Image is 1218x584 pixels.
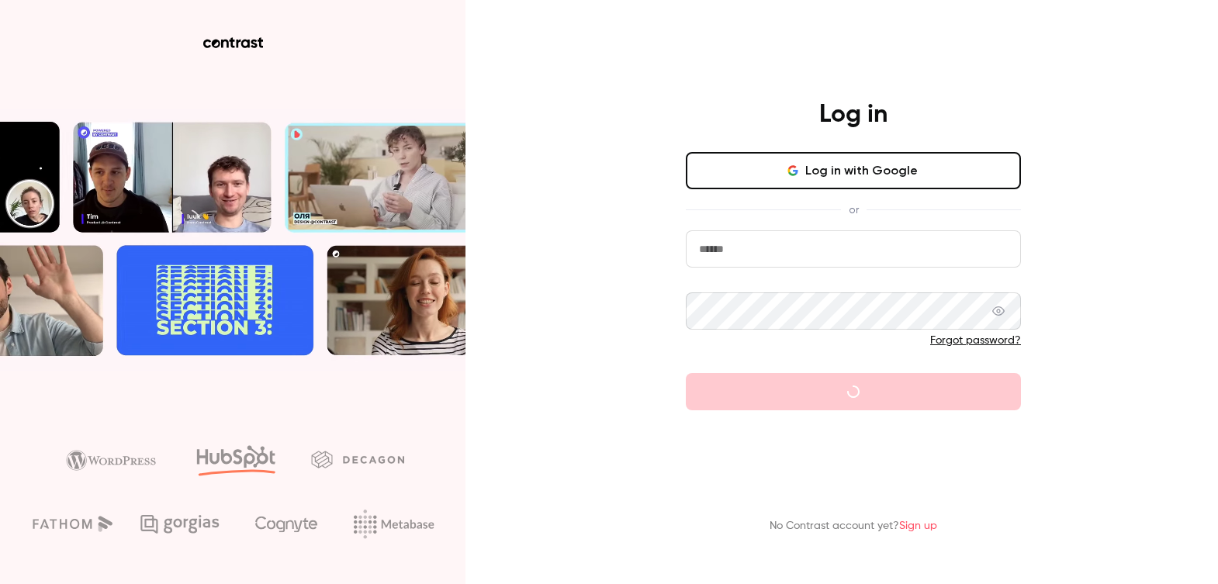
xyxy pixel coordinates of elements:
a: Forgot password? [930,335,1021,346]
p: No Contrast account yet? [770,518,937,534]
a: Sign up [899,520,937,531]
img: decagon [311,451,404,468]
h4: Log in [819,99,888,130]
span: or [841,202,867,218]
button: Log in with Google [686,152,1021,189]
